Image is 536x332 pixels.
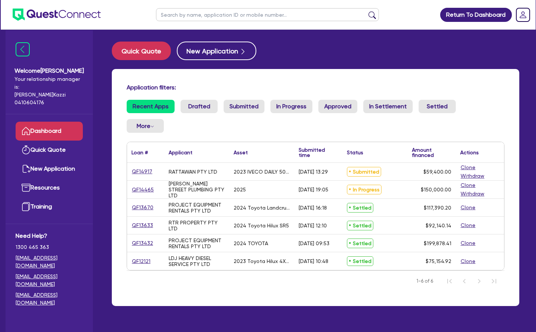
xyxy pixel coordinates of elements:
a: Settled [419,100,456,113]
div: 2023 IVECO DAILY 50C18 [234,169,290,175]
button: First Page [442,274,457,289]
span: $75,154.92 [426,258,451,264]
img: icon-menu-close [16,42,30,56]
a: Approved [318,100,357,113]
span: $199,878.41 [424,240,451,246]
button: Last Page [487,274,501,289]
span: In Progress [347,185,381,194]
span: Settled [347,256,373,266]
div: Submitted time [299,147,331,158]
a: [EMAIL_ADDRESS][DOMAIN_NAME] [16,273,83,288]
a: [EMAIL_ADDRESS][DOMAIN_NAME] [16,291,83,307]
a: [EMAIL_ADDRESS][DOMAIN_NAME] [16,254,83,270]
div: [PERSON_NAME] STREET PLUMBING PTY LTD [169,181,225,198]
span: Need Help? [16,231,83,240]
a: Return To Dashboard [440,8,512,22]
span: $117,390.20 [424,205,451,211]
a: Dropdown toggle [513,5,533,24]
button: Next Page [472,274,487,289]
img: new-application [22,164,30,173]
div: [DATE] 12:10 [299,223,327,229]
img: quick-quote [22,145,30,154]
a: Dashboard [16,122,83,141]
div: [DATE] 09:53 [299,240,329,246]
button: Clone [460,181,476,190]
button: Clone [460,221,476,230]
button: Dropdown toggle [127,119,164,133]
div: 2024 TOYOTA [234,240,268,246]
span: 1-6 of 6 [416,277,433,285]
a: QF13432 [131,239,153,247]
a: Recent Apps [127,100,175,113]
div: 2024 Toyota Landcruiser LC79 V8 GXL Single Cab Chassis [234,205,290,211]
a: New Application [16,160,83,178]
span: Your relationship manager is: [PERSON_NAME] Kazzi 0410604176 [14,75,84,106]
button: New Application [177,42,256,60]
div: [DATE] 16:18 [299,205,327,211]
button: Withdraw [460,172,485,180]
div: LDJ HEAVY DIESEL SERVICE PTY LTD [169,255,225,267]
div: [DATE] 19:05 [299,187,328,193]
img: resources [22,183,30,192]
a: Drafted [181,100,218,113]
button: Clone [460,163,476,172]
button: Clone [460,239,476,247]
a: In Settlement [363,100,413,113]
span: $92,140.14 [426,223,451,229]
div: PROJECT EQUIPMENT RENTALS PTY LTD [169,237,225,249]
div: RATTAWAN PTY LTD [169,169,217,175]
span: 1300 465 363 [16,243,83,251]
button: Previous Page [457,274,472,289]
span: Settled [347,239,373,248]
div: 2024 Toyota Hilux SR5 [234,223,289,229]
a: Quick Quote [112,42,177,60]
span: Welcome [PERSON_NAME] [14,66,84,75]
a: QF12121 [131,257,151,266]
a: QF14917 [131,167,153,176]
div: 2023 Toyota Hilux 4X4 SR TD Extra Cab Chassis Auto [234,258,290,264]
input: Search by name, application ID or mobile number... [156,8,379,21]
a: Submitted [224,100,264,113]
img: training [22,202,30,211]
span: Settled [347,203,373,213]
div: Amount financed [412,147,451,158]
div: RTR PROPERTY PTY LTD [169,220,225,231]
div: Status [347,150,363,155]
span: $59,400.00 [423,169,451,175]
a: QF13633 [131,221,153,230]
button: Clone [460,257,476,266]
button: Quick Quote [112,42,171,60]
div: Asset [234,150,248,155]
div: [DATE] 13:29 [299,169,328,175]
div: [DATE] 10:48 [299,258,328,264]
button: Clone [460,203,476,212]
div: PROJECT EQUIPMENT RENTALS PTY LTD [169,202,225,214]
div: 2025 [234,187,246,193]
a: In Progress [270,100,312,113]
a: Quick Quote [16,141,83,160]
div: Applicant [169,150,192,155]
a: QF13670 [131,203,154,212]
span: Settled [347,221,373,230]
a: Training [16,197,83,216]
a: QF14465 [131,185,154,194]
div: Actions [460,150,479,155]
h4: Application filters: [127,84,504,91]
a: Resources [16,178,83,197]
span: Submitted [347,167,381,177]
div: Loan # [131,150,148,155]
span: $150,000.00 [421,187,451,193]
button: Withdraw [460,190,485,198]
img: quest-connect-logo-blue [13,9,101,21]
